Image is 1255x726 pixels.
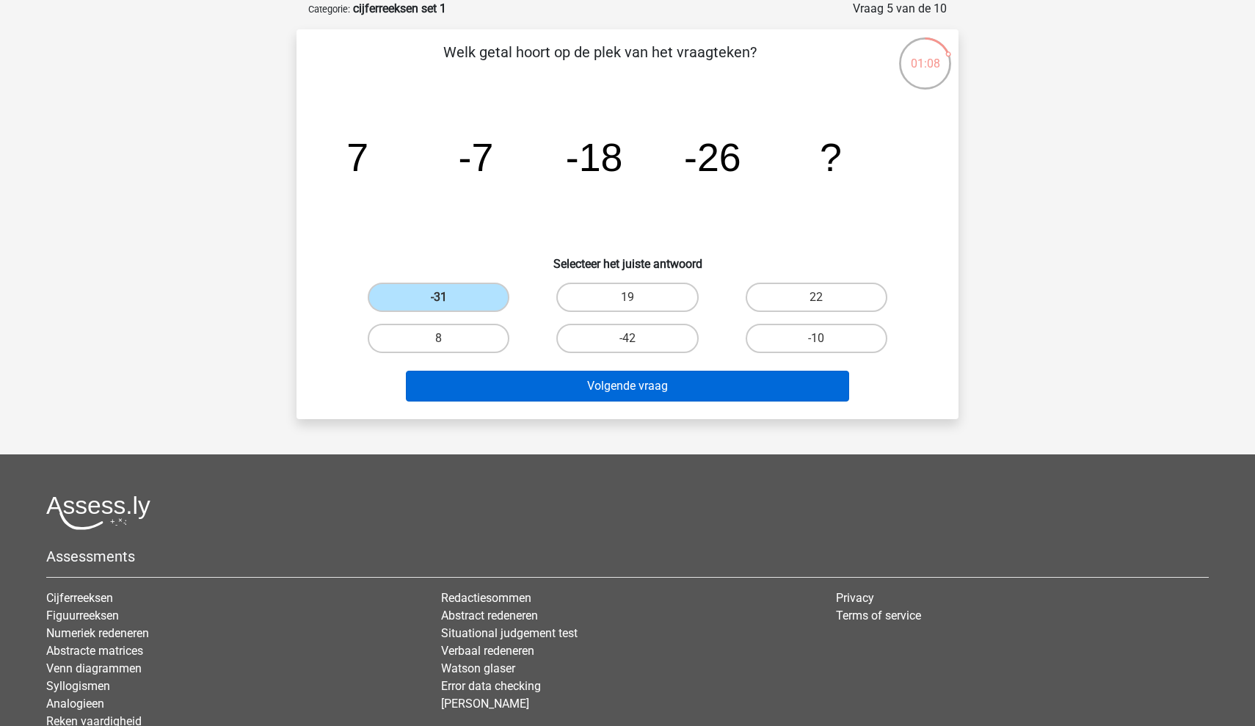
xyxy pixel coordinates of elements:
[556,283,698,312] label: 19
[441,661,515,675] a: Watson glaser
[46,609,119,622] a: Figuurreeksen
[406,371,850,402] button: Volgende vraag
[46,679,110,693] a: Syllogismen
[441,697,529,711] a: [PERSON_NAME]
[46,591,113,605] a: Cijferreeksen
[441,644,534,658] a: Verbaal redeneren
[684,135,741,179] tspan: -26
[556,324,698,353] label: -42
[46,548,1209,565] h5: Assessments
[836,591,874,605] a: Privacy
[441,626,578,640] a: Situational judgement test
[441,591,531,605] a: Redactiesommen
[368,283,509,312] label: -31
[459,135,494,179] tspan: -7
[820,135,842,179] tspan: ?
[898,36,953,73] div: 01:08
[46,644,143,658] a: Abstracte matrices
[441,679,541,693] a: Error data checking
[346,135,368,179] tspan: 7
[353,1,446,15] strong: cijferreeksen set 1
[746,283,887,312] label: 22
[368,324,509,353] label: 8
[320,41,880,85] p: Welk getal hoort op de plek van het vraagteken?
[836,609,921,622] a: Terms of service
[746,324,887,353] label: -10
[46,496,150,530] img: Assessly logo
[320,245,935,271] h6: Selecteer het juiste antwoord
[46,697,104,711] a: Analogieen
[566,135,623,179] tspan: -18
[441,609,538,622] a: Abstract redeneren
[46,626,149,640] a: Numeriek redeneren
[308,4,350,15] small: Categorie:
[46,661,142,675] a: Venn diagrammen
